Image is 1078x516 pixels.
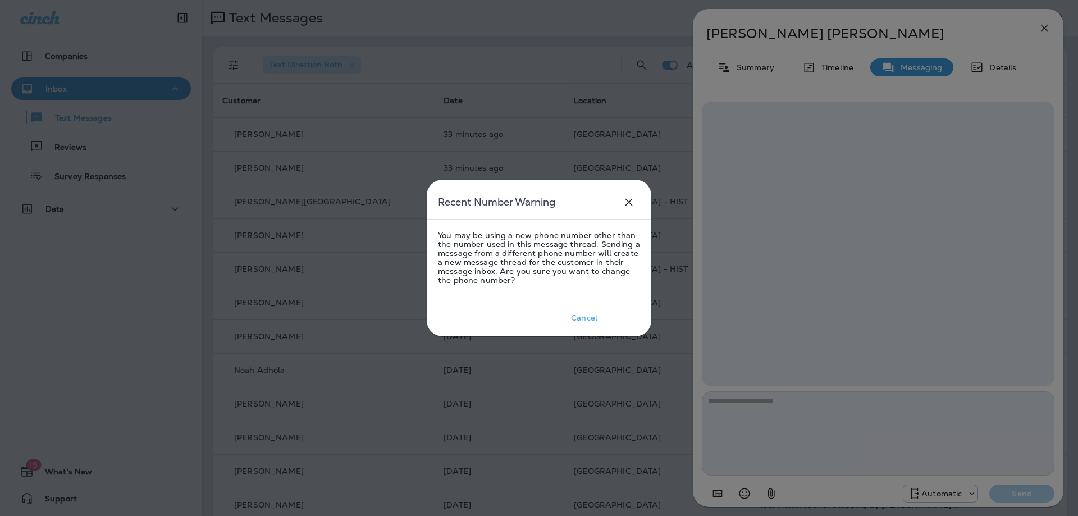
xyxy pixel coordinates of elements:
[438,193,555,211] h5: Recent Number Warning
[571,313,597,322] div: Cancel
[564,308,604,328] button: Cancel
[613,313,632,322] div: Okay
[438,231,640,285] p: You may be using a new phone number other than the number used in this message thread. Sending a ...
[604,308,640,328] button: Okay
[618,191,640,213] button: close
